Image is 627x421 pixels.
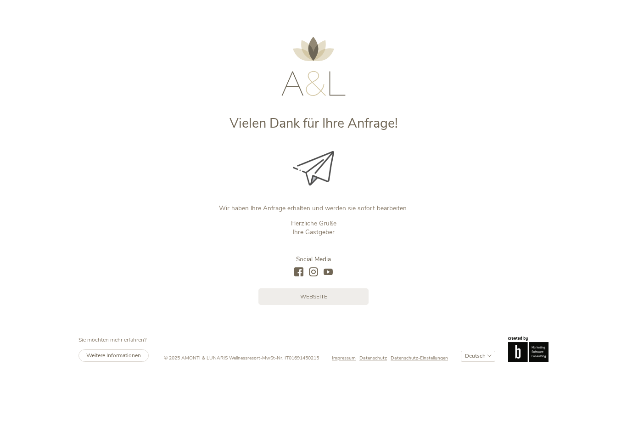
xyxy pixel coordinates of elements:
a: Weitere Informationen [78,349,149,362]
a: Datenschutz [359,355,391,362]
span: © 2025 AMONTI & LUNARIS Wellnessresort [164,354,260,361]
span: Datenschutz [359,354,387,361]
span: Impressum [332,354,356,361]
span: Webseite [300,293,327,301]
a: Datenschutz-Einstellungen [391,355,448,362]
p: Herzliche Grüße Ihre Gastgeber [160,219,467,236]
span: MwSt-Nr. IT01691450215 [262,354,319,361]
img: Brandnamic GmbH | Leading Hospitality Solutions [508,337,549,362]
span: Vielen Dank für Ihre Anfrage! [230,114,398,132]
span: Social Media [296,255,331,264]
a: facebook [294,267,303,277]
span: Weitere Informationen [86,352,141,359]
a: instagram [309,267,318,277]
img: AMONTI & LUNARIS Wellnessresort [281,37,346,96]
p: Wir haben Ihre Anfrage erhalten und werden sie sofort bearbeiten. [160,204,467,213]
span: Sie möchten mehr erfahren? [78,336,146,343]
a: Impressum [332,355,359,362]
a: Webseite [258,288,369,305]
span: - [260,354,262,361]
a: youtube [324,267,333,277]
span: Datenschutz-Einstellungen [391,354,448,361]
img: Vielen Dank für Ihre Anfrage! [293,151,334,185]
